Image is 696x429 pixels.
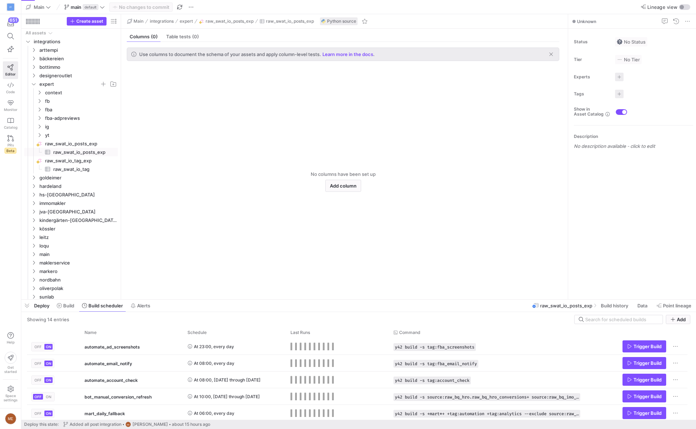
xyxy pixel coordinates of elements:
[3,349,18,377] button: Getstarted
[27,338,687,355] div: Press SPACE to select this row.
[634,344,662,349] span: Trigger Build
[85,355,132,372] span: automate_email_notify
[63,303,74,308] span: Build
[46,378,51,382] span: ON
[574,57,609,62] span: Tier
[24,224,118,233] div: Press SPACE to select this row.
[39,293,117,301] span: sunlab
[3,383,18,405] a: Spacesettings
[172,422,210,427] span: about 15 hours ago
[622,357,666,369] button: Trigger Build
[622,407,666,419] button: Trigger Build
[61,420,212,429] button: Added all post integrationME[PERSON_NAME]about 15 hours ago
[148,17,175,26] button: integrations
[540,303,592,308] span: raw_swat_io_posts_exp
[79,300,126,312] button: Build scheduler
[399,330,420,335] span: Command
[194,355,234,372] span: At 08:00, every day
[24,190,118,199] div: Press SPACE to select this row.
[39,233,117,241] span: leitz
[45,123,117,131] span: ig
[290,330,310,335] span: Last Runs
[24,80,118,88] div: Press SPACE to select this row.
[85,405,125,422] span: mart_daily_fallback
[26,30,46,35] div: All assets
[127,300,153,312] button: Alerts
[46,361,51,366] span: ON
[45,97,117,105] span: fb
[3,132,18,156] a: PRsBeta
[197,17,255,26] button: raw_swat_io_posts_exp
[3,61,18,79] a: Editor
[24,63,118,71] div: Press SPACE to select this row.
[71,4,81,10] span: main
[45,140,117,148] span: raw_swat_io_posts_exp​​​​​​​​
[194,338,234,355] span: At 23:00, every day
[574,134,693,139] p: Description
[7,143,14,147] span: PRs
[150,19,174,24] span: integrations
[178,17,195,26] button: expert
[258,17,316,26] button: raw_swat_io_posts_exp
[24,275,118,284] div: Press SPACE to select this row.
[617,57,622,62] img: No tier
[634,394,662,399] span: Trigger Build
[132,422,168,427] span: [PERSON_NAME]
[39,259,117,267] span: maklerservice
[637,303,647,308] span: Data
[83,4,98,10] span: default
[27,355,687,372] div: Press SPACE to select this row.
[194,372,261,388] span: At 08:00, [DATE] through [DATE]
[24,165,118,173] a: raw_swat_io_tag​​​​​​​​​
[24,165,118,173] div: Press SPACE to select this row.
[85,372,138,389] span: automate_account_check
[5,413,16,424] div: ME
[24,284,118,292] div: Press SPACE to select this row.
[53,148,110,156] span: raw_swat_io_posts_exp​​​​​​​​​
[617,57,640,62] span: No Tier
[53,165,110,173] span: raw_swat_io_tag​​​​​​​​​
[34,395,42,399] span: OFF
[585,317,658,322] input: Search for scheduled builds
[622,390,666,402] button: Trigger Build
[166,34,199,39] span: Table tests
[24,29,118,37] div: Press SPACE to select this row.
[27,405,687,422] div: Press SPACE to select this row.
[395,395,579,400] span: y42 build -s source:raw_bq_hro.raw_bq_hro_conversions+ source:raw_bq_imo_system_conversions.2021_...
[39,63,117,71] span: bottimmo
[27,388,687,405] div: Press SPACE to select this row.
[647,4,678,10] span: Lineage view
[24,37,118,46] div: Press SPACE to select this row.
[39,72,117,80] span: designeroutlet
[666,315,690,324] button: Add
[24,139,118,148] div: Press SPACE to select this row.
[321,19,326,23] img: undefined
[574,143,693,149] p: No description available - click to edit
[45,114,117,122] span: fba-adpreviews
[327,19,356,24] span: Python source
[395,411,579,416] span: y42 build -s +mart*+ +tag:automation +tag:analytics --exclude source:raw_* staging_fba_lei_transf...
[24,267,118,275] div: Press SPACE to select this row.
[3,79,18,97] a: Code
[3,97,18,115] a: Monitor
[27,317,69,322] div: Showing 14 entries
[3,411,18,426] button: ME
[39,174,117,182] span: goldeimer
[634,300,652,312] button: Data
[194,405,234,422] span: At 06:00, every day
[45,157,117,165] span: raw_swat_io_tag_exp​​​​​​​​
[39,267,117,275] span: markero
[5,148,16,154] span: Beta
[24,182,118,190] div: Press SPACE to select this row.
[62,2,107,12] button: maindefault
[24,46,118,54] div: Press SPACE to select this row.
[24,139,118,148] a: raw_swat_io_posts_exp​​​​​​​​
[574,91,609,96] span: Tags
[76,19,103,24] span: Create asset
[39,242,117,250] span: loqu
[24,71,118,80] div: Press SPACE to select this row.
[139,51,379,57] div: .
[325,180,361,192] button: Add column
[574,107,604,117] span: Show in Asset Catalog
[574,39,609,44] span: Status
